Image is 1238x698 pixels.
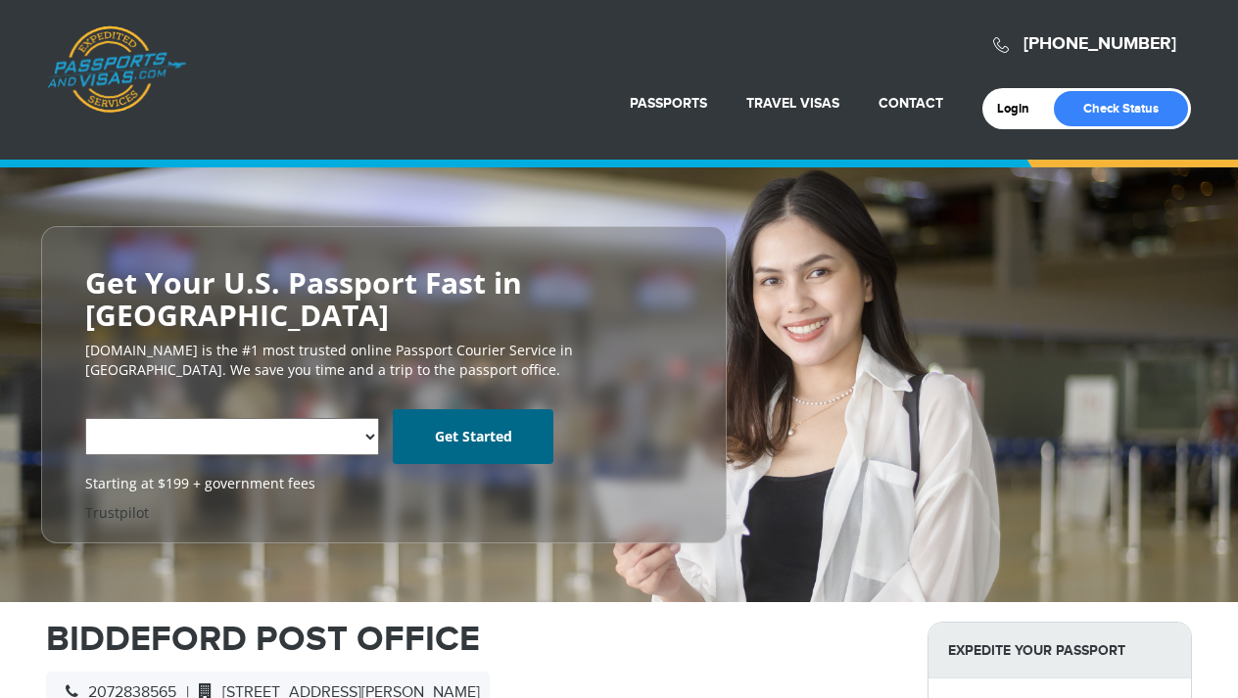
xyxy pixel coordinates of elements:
a: Check Status [1054,91,1188,126]
a: Travel Visas [746,95,839,112]
span: Starting at $199 + government fees [85,474,683,493]
strong: Expedite Your Passport [928,623,1191,678]
p: [DOMAIN_NAME] is the #1 most trusted online Passport Courier Service in [GEOGRAPHIC_DATA]. We sav... [85,341,683,380]
a: Passports & [DOMAIN_NAME] [47,25,186,114]
h2: Get Your U.S. Passport Fast in [GEOGRAPHIC_DATA] [85,266,683,331]
a: Contact [879,95,943,112]
a: Trustpilot [85,503,149,522]
a: Login [997,101,1043,116]
h1: BIDDEFORD POST OFFICE [46,622,898,657]
a: Get Started [393,409,553,464]
a: Passports [630,95,707,112]
a: [PHONE_NUMBER] [1024,33,1176,55]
